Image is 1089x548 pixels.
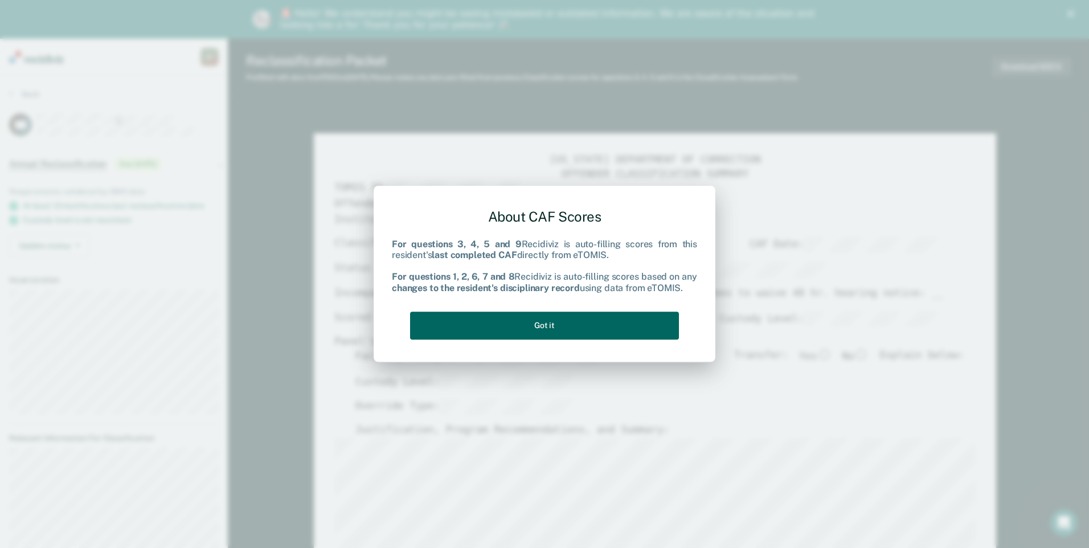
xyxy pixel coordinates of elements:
b: last completed CAF [432,250,517,260]
img: Profile image for Kim [253,10,271,28]
b: changes to the resident's disciplinary record [392,283,580,293]
button: Got it [410,312,679,340]
div: 🚨 Hello! We understand you might be seeing mislabeled or outdated information. We are aware of th... [280,8,818,31]
b: For questions 1, 2, 6, 7 and 8 [392,272,514,283]
div: About CAF Scores [392,199,697,234]
b: For questions 3, 4, 5 and 9 [392,239,522,250]
div: Close [1067,10,1079,17]
div: Recidiviz is auto-filling scores from this resident's directly from eTOMIS. Recidiviz is auto-fil... [392,239,697,293]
